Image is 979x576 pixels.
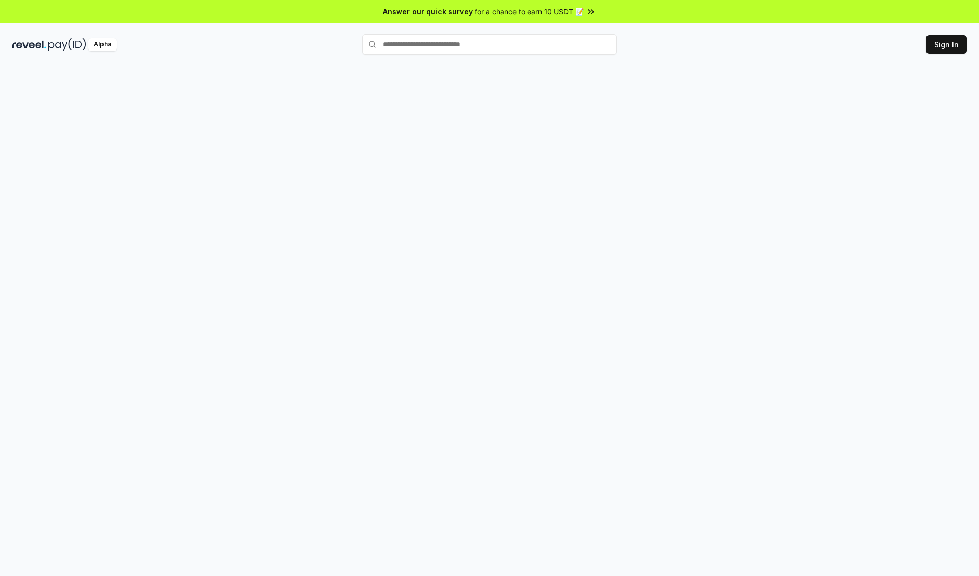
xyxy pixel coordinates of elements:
button: Sign In [926,35,967,54]
div: Alpha [88,38,117,51]
span: for a chance to earn 10 USDT 📝 [475,6,584,17]
img: pay_id [48,38,86,51]
span: Answer our quick survey [383,6,473,17]
img: reveel_dark [12,38,46,51]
